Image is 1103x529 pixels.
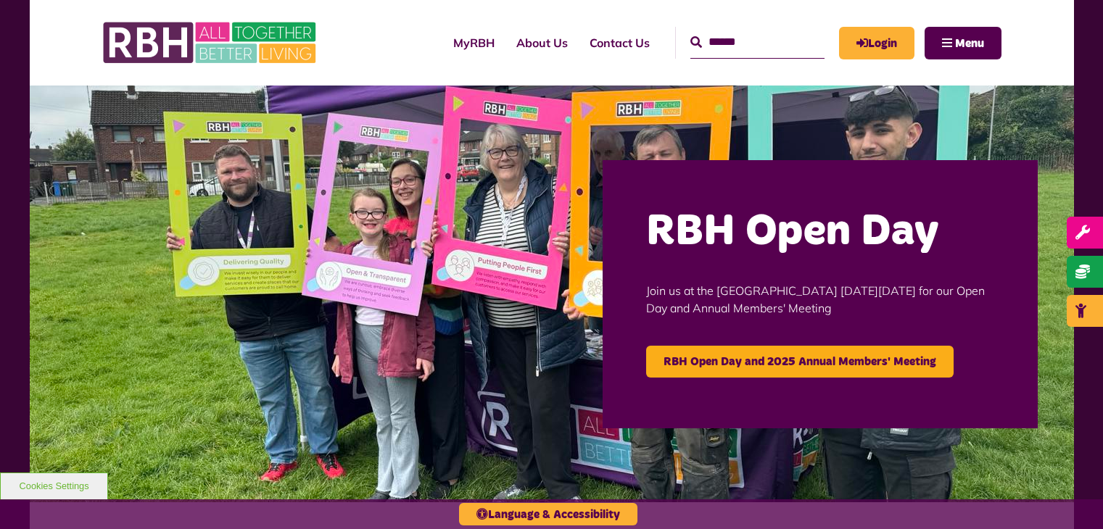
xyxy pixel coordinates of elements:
[646,260,994,338] p: Join us at the [GEOGRAPHIC_DATA] [DATE][DATE] for our Open Day and Annual Members' Meeting
[925,27,1001,59] button: Navigation
[955,38,984,49] span: Menu
[442,23,505,62] a: MyRBH
[646,204,994,260] h2: RBH Open Day
[646,346,954,378] a: RBH Open Day and 2025 Annual Members' Meeting
[459,503,637,525] button: Language & Accessibility
[102,14,320,71] img: RBH
[839,27,914,59] a: MyRBH
[1038,464,1103,529] iframe: Netcall Web Assistant for live chat
[579,23,661,62] a: Contact Us
[505,23,579,62] a: About Us
[30,86,1074,502] img: Image (22)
